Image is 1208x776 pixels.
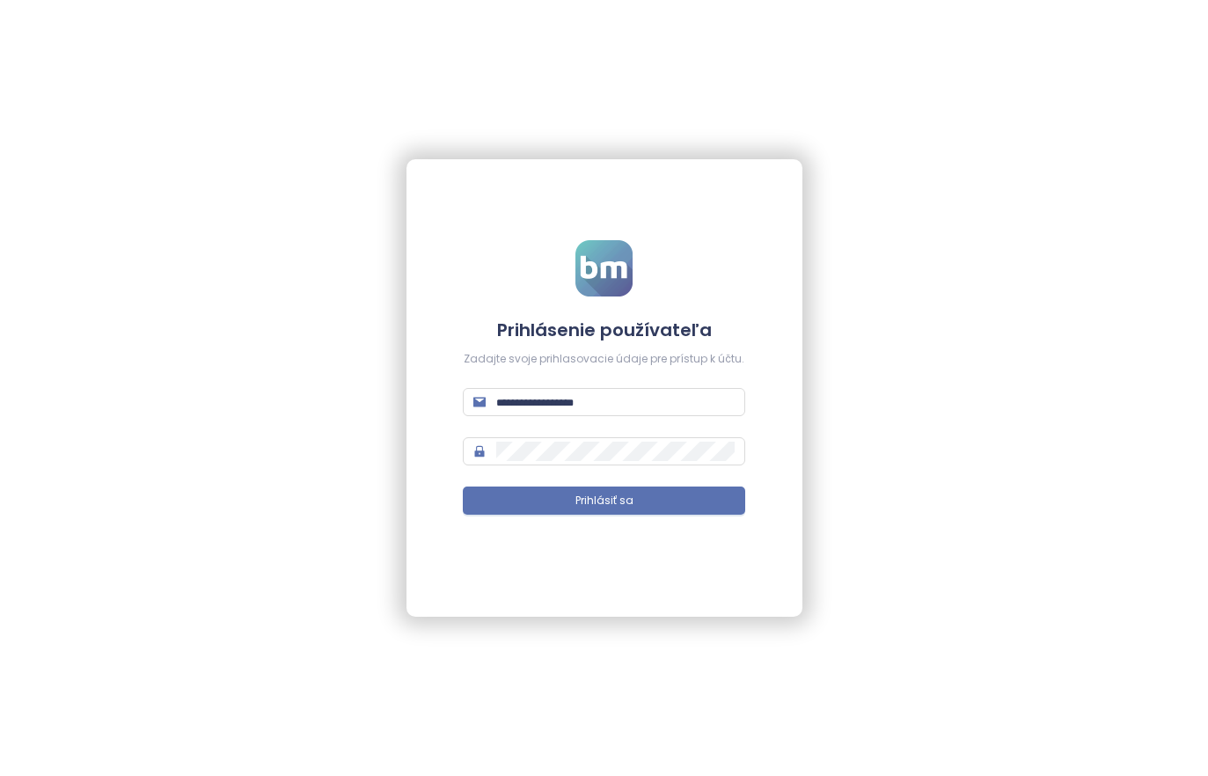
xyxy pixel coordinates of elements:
span: Prihlásiť sa [575,493,633,509]
span: mail [473,396,486,408]
h4: Prihlásenie používateľa [463,318,745,342]
span: lock [473,445,486,458]
img: logo [575,240,633,296]
button: Prihlásiť sa [463,487,745,515]
div: Zadajte svoje prihlasovacie údaje pre prístup k účtu. [463,351,745,368]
